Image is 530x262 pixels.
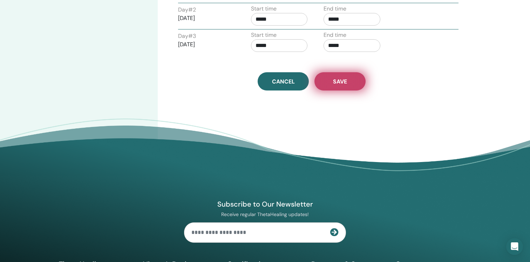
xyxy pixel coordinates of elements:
h4: Subscribe to Our Newsletter [184,200,346,209]
div: Open Intercom Messenger [506,238,523,255]
a: Cancel [258,72,309,90]
p: Receive regular ThetaHealing updates! [184,211,346,217]
span: Cancel [272,78,295,85]
span: Save [333,78,347,85]
label: End time [324,31,346,39]
button: Save [314,72,366,90]
label: End time [324,5,346,13]
label: Start time [251,5,277,13]
p: [DATE] [178,14,235,22]
label: Day # 3 [178,32,196,40]
label: Start time [251,31,277,39]
p: [DATE] [178,40,235,49]
label: Day # 2 [178,6,196,14]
